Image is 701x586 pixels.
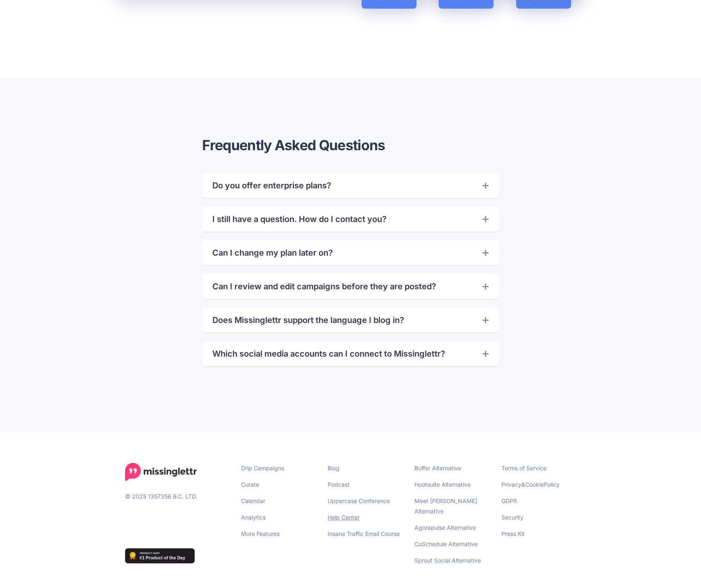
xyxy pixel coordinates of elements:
[525,481,544,488] a: Cookie
[414,557,481,564] a: Sprout Social Alternative
[328,497,390,504] a: Uppercase Conference
[501,465,546,472] a: Terms of Service
[212,213,488,226] a: I still have a question. How do I contact you?
[241,530,280,537] a: More Features
[241,497,265,504] a: Calendar
[212,179,488,192] a: Do you offer enterprise plans?
[212,280,488,293] a: Can I review and edit campaigns before they are posted?
[501,481,521,488] a: Privacy
[414,497,477,515] a: Meet [PERSON_NAME] Alternative
[328,465,339,472] a: Blog
[241,481,259,488] a: Curate
[328,514,360,521] a: Help Center
[414,540,478,547] a: CoSchedule Alternative
[212,246,488,259] a: Can I change my plan later on?
[212,347,488,360] a: Which social media accounts can I connect to Missinglettr?
[501,530,525,537] a: Press Kit
[501,479,576,490] li: & Policy
[328,481,350,488] a: Podcast
[501,514,523,521] a: Security
[202,136,498,154] h3: Frequently Asked Questions
[501,497,517,504] a: GDPR
[241,465,284,472] a: Drip Campaigns
[241,514,266,521] a: Analytics
[414,465,461,472] a: Buffer Alternative
[119,463,235,572] div: © 2025 1357356 B.C. LTD.
[212,314,488,327] a: Does Missinglettr support the language I blog in?
[414,481,471,488] a: Hootsuite Alternative
[328,530,400,537] a: Insane Traffic Email Course
[125,548,195,563] img: Missinglettr - Social Media Marketing for content focused teams | Product Hunt
[414,524,476,531] a: Agorapulse Alternative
